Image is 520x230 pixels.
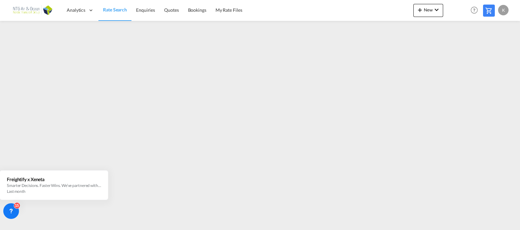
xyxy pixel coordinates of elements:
[433,6,441,14] md-icon: icon-chevron-down
[469,5,480,16] span: Help
[10,3,54,18] img: 24501a20ab7611ecb8bce1a71c18ae17.png
[136,7,155,13] span: Enquiries
[216,7,242,13] span: My Rate Files
[164,7,179,13] span: Quotes
[413,4,443,17] button: icon-plus 400-fgNewicon-chevron-down
[498,5,509,15] div: K
[469,5,483,16] div: Help
[416,6,424,14] md-icon: icon-plus 400-fg
[103,7,127,12] span: Rate Search
[416,7,441,12] span: New
[188,7,206,13] span: Bookings
[67,7,85,13] span: Analytics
